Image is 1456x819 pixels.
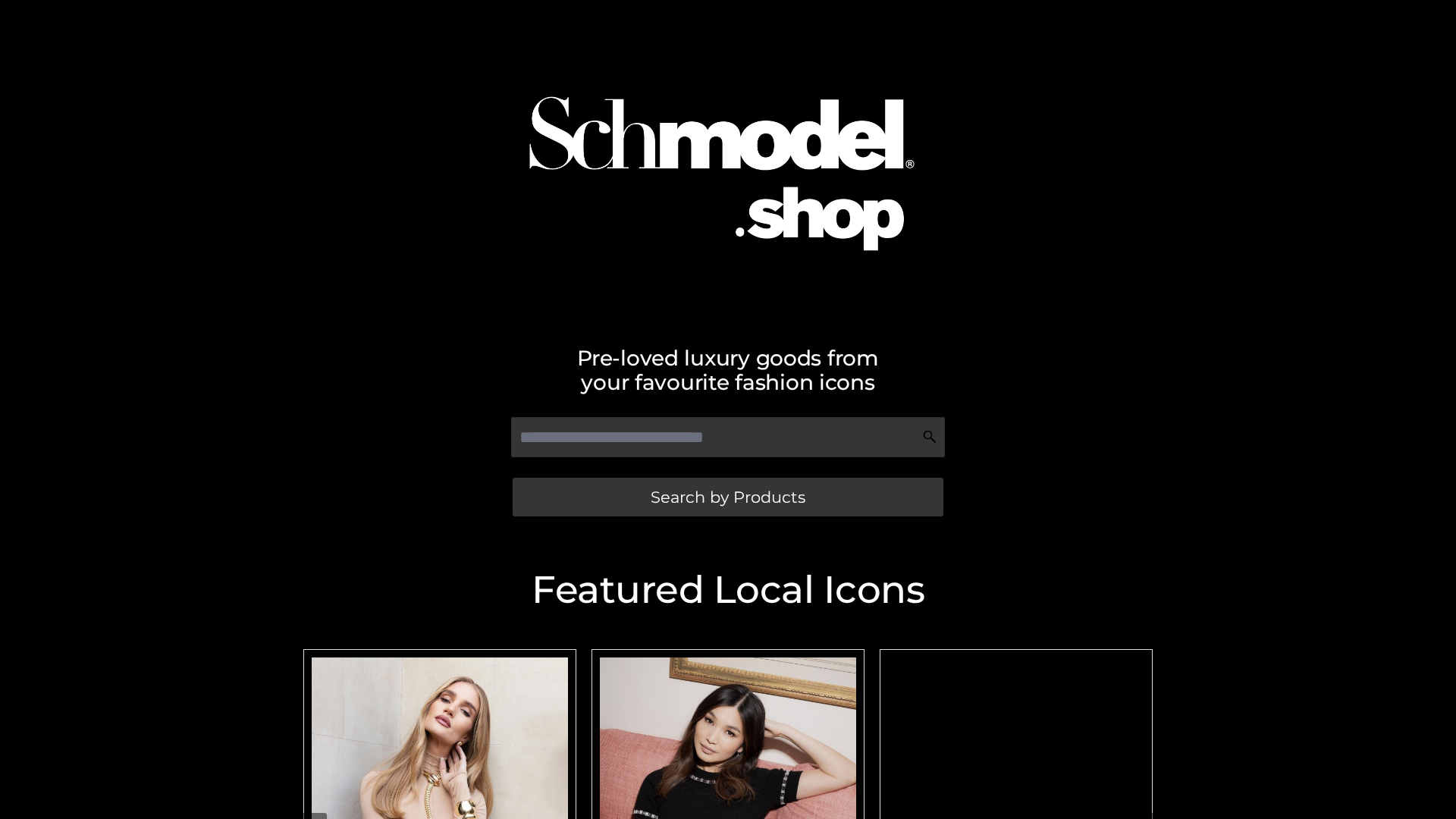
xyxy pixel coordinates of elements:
[296,346,1160,394] h2: Pre-loved luxury goods from your favourite fashion icons
[296,571,1160,609] h2: Featured Local Icons​
[513,478,943,516] a: Search by Products
[651,489,805,505] span: Search by Products
[922,429,937,444] img: Search Icon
